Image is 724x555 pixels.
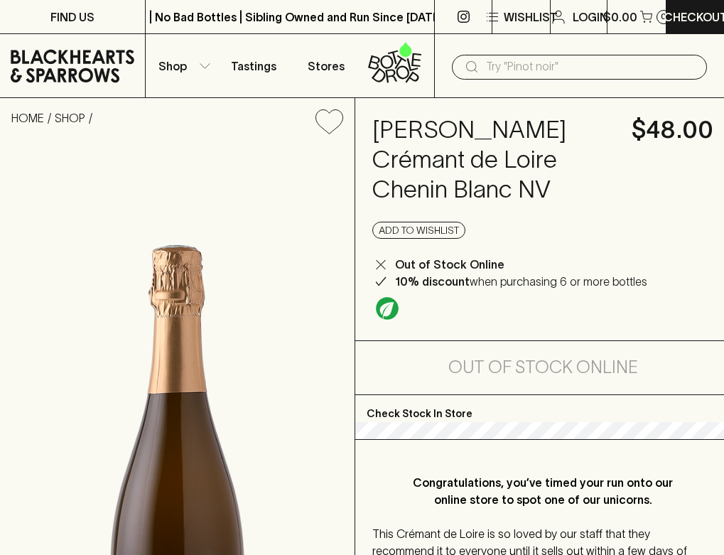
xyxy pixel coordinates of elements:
[486,55,696,78] input: Try "Pinot noir"
[573,9,608,26] p: Login
[231,58,276,75] p: Tastings
[11,112,44,124] a: HOME
[50,9,94,26] p: FIND US
[401,474,685,508] p: Congratulations, you’ve timed your run onto our online store to spot one of our unicorns.
[217,34,290,97] a: Tastings
[632,115,713,145] h4: $48.00
[448,356,638,379] h5: Out of Stock Online
[310,104,349,140] button: Add to wishlist
[55,112,85,124] a: SHOP
[308,58,345,75] p: Stores
[395,273,647,290] p: when purchasing 6 or more bottles
[661,13,666,21] p: 0
[504,9,558,26] p: Wishlist
[395,275,470,288] b: 10% discount
[376,297,399,320] img: Organic
[146,34,218,97] button: Shop
[603,9,637,26] p: $0.00
[372,115,615,205] h4: [PERSON_NAME] Crémant de Loire Chenin Blanc NV
[290,34,362,97] a: Stores
[372,222,465,239] button: Add to wishlist
[158,58,187,75] p: Shop
[372,293,402,323] a: Organic
[395,256,504,273] p: Out of Stock Online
